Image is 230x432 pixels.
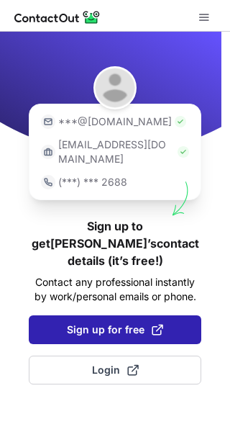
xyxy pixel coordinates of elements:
[29,356,201,384] button: Login
[41,145,55,159] img: https://contactout.com/extension/app/static/media/login-work-icon.638a5007170bc45168077fde17b29a1...
[175,116,186,127] img: Check Icon
[29,315,201,344] button: Sign up for free
[67,323,163,337] span: Sign up for free
[92,363,139,377] span: Login
[178,146,189,158] img: Check Icon
[93,66,137,109] img: Tessa van Beers
[58,114,172,129] p: ***@[DOMAIN_NAME]
[58,138,175,166] p: [EMAIL_ADDRESS][DOMAIN_NAME]
[14,9,101,26] img: ContactOut v5.3.10
[41,114,55,129] img: https://contactout.com/extension/app/static/media/login-email-icon.f64bce713bb5cd1896fef81aa7b14a...
[29,275,201,304] p: Contact any professional instantly by work/personal emails or phone.
[29,217,201,269] h1: Sign up to get [PERSON_NAME]’s contact details (it’s free!)
[41,175,55,189] img: https://contactout.com/extension/app/static/media/login-phone-icon.bacfcb865e29de816d437549d7f4cb...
